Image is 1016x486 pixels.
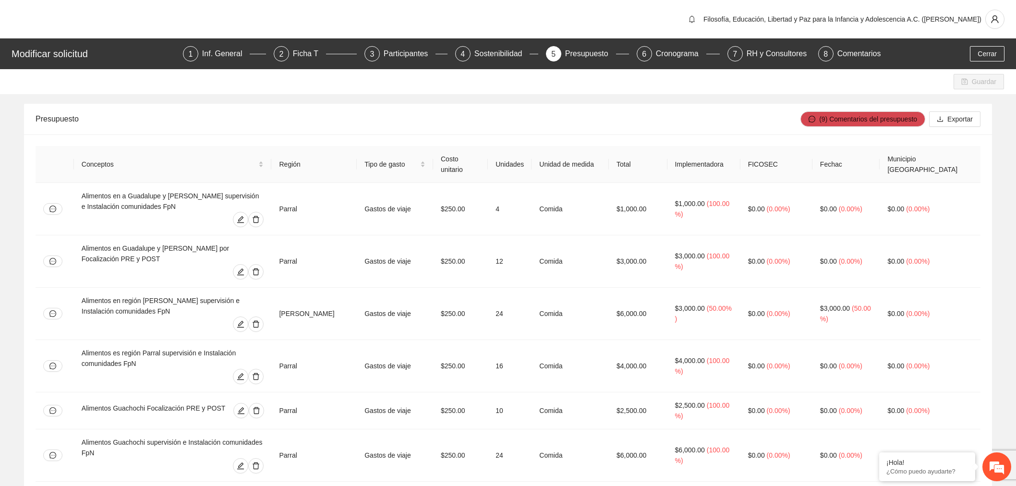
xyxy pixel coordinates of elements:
[43,450,62,461] button: message
[43,308,62,319] button: message
[433,392,488,429] td: $250.00
[433,340,488,392] td: $250.00
[887,451,904,459] span: $0.00
[906,362,930,370] span: ( 0.00% )
[986,15,1004,24] span: user
[532,288,609,340] td: Comida
[685,15,699,23] span: bell
[733,50,737,58] span: 7
[985,10,1004,29] button: user
[293,46,326,61] div: Ficha T
[609,235,667,288] td: $3,000.00
[906,407,930,414] span: ( 0.00% )
[384,46,436,61] div: Participantes
[274,46,357,61] div: 2Ficha T
[249,320,263,328] span: delete
[906,257,930,265] span: ( 0.00% )
[49,452,56,459] span: message
[233,268,248,276] span: edit
[233,212,248,227] button: edit
[532,183,609,235] td: Comida
[249,268,263,276] span: delete
[49,407,56,414] span: message
[675,357,705,364] span: $4,000.00
[767,451,790,459] span: ( 0.00% )
[271,392,357,429] td: Parral
[839,205,862,213] span: ( 0.00% )
[82,191,264,212] div: Alimentos en a Guadalupe y [PERSON_NAME] supervisión e Instalación comunidades FpN
[823,50,828,58] span: 8
[248,264,264,279] button: delete
[532,235,609,288] td: Comida
[357,235,433,288] td: Gastos de viaje
[727,46,810,61] div: 7RH y Consultores
[748,310,765,317] span: $0.00
[233,458,248,474] button: edit
[357,429,433,482] td: Gastos de viaje
[233,462,248,470] span: edit
[675,252,705,260] span: $3,000.00
[767,362,790,370] span: ( 0.00% )
[532,146,609,183] th: Unidad de medida
[887,310,904,317] span: $0.00
[675,200,705,207] span: $1,000.00
[839,407,862,414] span: ( 0.00% )
[748,205,765,213] span: $0.00
[433,235,488,288] td: $250.00
[532,392,609,429] td: Comida
[703,15,981,23] span: Filosofía, Educación, Libertad y Paz para la Infancia y Adolescencia A.C. ([PERSON_NAME])
[565,46,616,61] div: Presupuesto
[748,362,765,370] span: $0.00
[820,362,837,370] span: $0.00
[233,264,248,279] button: edit
[609,288,667,340] td: $6,000.00
[233,216,248,223] span: edit
[271,183,357,235] td: Parral
[637,46,720,61] div: 6Cronograma
[271,340,357,392] td: Parral
[49,258,56,265] span: message
[36,105,800,133] div: Presupuesto
[233,373,248,380] span: edit
[820,407,837,414] span: $0.00
[233,369,248,384] button: edit
[249,403,264,418] button: delete
[667,146,740,183] th: Implementadora
[880,146,980,183] th: Municipio [GEOGRAPHIC_DATA]
[839,362,862,370] span: ( 0.00% )
[820,304,871,323] span: ( 50.00% )
[748,407,765,414] span: $0.00
[370,50,374,58] span: 3
[74,146,272,183] th: Conceptos
[820,257,837,265] span: $0.00
[800,111,925,127] button: message(9) Comentarios del presupuesto
[357,392,433,429] td: Gastos de viaje
[546,46,629,61] div: 5Presupuesto
[82,159,257,170] span: Conceptos
[202,46,250,61] div: Inf. General
[433,288,488,340] td: $250.00
[675,446,705,454] span: $6,000.00
[887,205,904,213] span: $0.00
[233,403,249,418] button: edit
[820,304,850,312] span: $3,000.00
[248,369,264,384] button: delete
[271,235,357,288] td: Parral
[656,46,706,61] div: Cronograma
[609,183,667,235] td: $1,000.00
[820,451,837,459] span: $0.00
[82,403,230,418] div: Alimentos Guachochi Focalización PRE y POST
[357,183,433,235] td: Gastos de viaje
[906,451,930,459] span: ( 0.00% )
[364,159,418,170] span: Tipo de gasto
[357,146,433,183] th: Tipo de gasto
[947,114,973,124] span: Exportar
[82,243,264,264] div: Alimentos en Guadalupe y [PERSON_NAME] por Focalización PRE y POST
[233,316,248,332] button: edit
[357,340,433,392] td: Gastos de viaje
[488,235,532,288] td: 12
[488,392,532,429] td: 10
[609,392,667,429] td: $2,500.00
[675,304,705,312] span: $3,000.00
[609,340,667,392] td: $4,000.00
